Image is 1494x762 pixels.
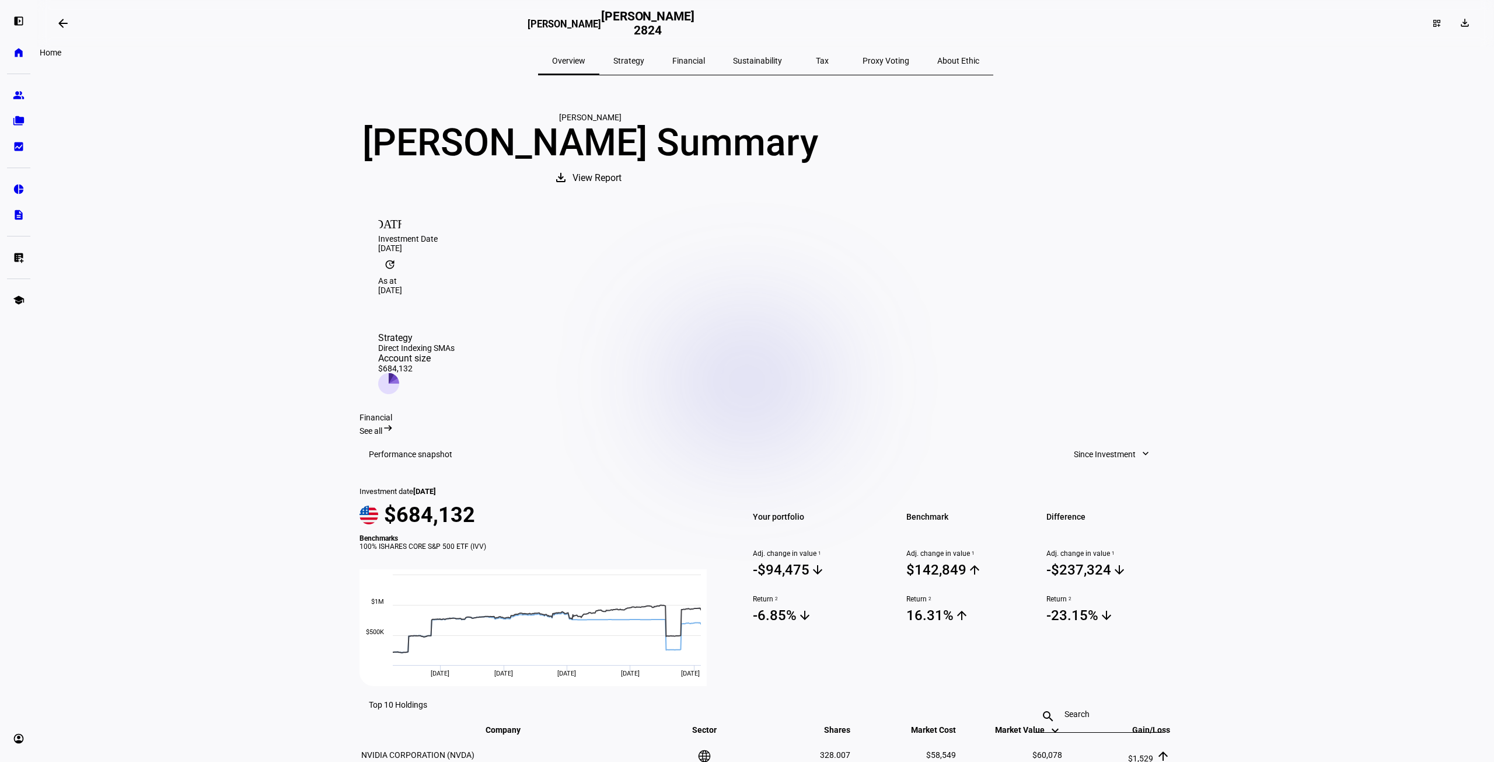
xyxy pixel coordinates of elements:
div: Direct Indexing SMAs [378,343,455,353]
mat-icon: update [378,253,402,276]
span: [DATE] [494,670,513,677]
div: Benchmarks [359,534,720,542]
a: bid_landscape [7,135,30,158]
sup: 1 [816,549,821,558]
span: $684,132 [384,503,475,527]
div: [DATE] [378,243,1153,253]
div: Investment date [359,487,720,496]
div: Account size [378,353,455,364]
div: Financial [359,413,1172,422]
span: Return [906,595,1032,603]
sup: 1 [1110,549,1115,558]
div: -$94,475 [753,562,809,578]
eth-mat-symbol: account_circle [13,733,25,744]
eth-mat-symbol: description [13,209,25,221]
eth-mat-symbol: pie_chart [13,183,25,195]
span: Adj. change in value [753,549,878,558]
span: 328.007 [820,750,850,760]
span: Financial [672,57,705,65]
span: $142,849 [906,561,1032,579]
span: Sustainability [733,57,782,65]
h2: [PERSON_NAME] 2824 [601,9,694,37]
sup: 2 [773,595,778,603]
div: Home [35,46,66,60]
span: -6.85% [753,607,878,624]
div: [PERSON_NAME] [359,113,821,122]
eth-mat-symbol: school [13,294,25,306]
h3: Performance snapshot [369,450,452,459]
span: [DATE] [557,670,576,677]
mat-icon: keyboard_arrow_down [1048,723,1062,737]
sup: 2 [927,595,931,603]
eth-mat-symbol: group [13,89,25,101]
mat-icon: download [554,171,568,185]
span: Your portfolio [753,509,878,525]
div: [DATE] [378,286,1153,295]
button: View Report [542,164,638,192]
div: As at [378,276,1153,286]
div: [PERSON_NAME] Summary [359,122,821,164]
span: About Ethic [937,57,979,65]
span: Strategy [613,57,644,65]
eth-mat-symbol: folder_copy [13,115,25,127]
mat-icon: arrow_downward [1099,608,1113,622]
eth-mat-symbol: bid_landscape [13,141,25,152]
span: -$237,324 [1046,561,1172,579]
sup: 1 [970,549,975,558]
span: [DATE] [431,670,449,677]
mat-icon: download [1459,17,1471,29]
span: Adj. change in value [906,549,1032,558]
button: Since Investment [1062,443,1163,466]
span: Return [1046,595,1172,603]
div: 100% ISHARES CORE S&P 500 ETF (IVV) [359,542,720,551]
eth-mat-symbol: list_alt_add [13,252,25,263]
sup: 2 [1067,595,1071,603]
mat-icon: dashboard_customize [1432,19,1441,28]
text: $500K [366,628,384,636]
eth-mat-symbol: left_panel_open [13,15,25,27]
span: 16.31% [906,607,1032,624]
span: Gain/Loss [1115,725,1170,735]
span: Company [486,725,538,735]
span: Sector [683,725,725,735]
mat-icon: arrow_downward [798,608,812,622]
a: description [7,203,30,227]
mat-icon: arrow_downward [811,563,825,577]
a: pie_chart [7,178,30,201]
mat-icon: search [1034,709,1062,723]
span: See all [359,426,382,436]
span: Difference [1046,509,1172,525]
span: Adj. change in value [1046,549,1172,558]
span: Benchmark [906,509,1032,525]
a: home [7,41,30,64]
span: Tax [816,57,829,65]
span: View Report [573,164,622,192]
span: Market Cost [893,725,956,735]
mat-icon: arrow_upward [955,608,969,622]
span: Return [753,595,878,603]
span: $60,078 [1032,750,1062,760]
mat-icon: arrow_backwards [56,16,70,30]
mat-icon: arrow_downward [1112,563,1126,577]
mat-icon: arrow_right_alt [382,422,394,434]
mat-icon: arrow_upward [968,563,982,577]
input: Search [1064,709,1132,719]
div: Investment Date [378,234,1153,243]
span: Market Value [995,725,1062,735]
span: Since Investment [1074,443,1136,466]
span: $58,549 [926,750,956,760]
span: -23.15% [1046,607,1172,624]
eth-mat-symbol: home [13,47,25,58]
span: [DATE] [413,487,436,496]
span: [DATE] [621,670,640,677]
text: $1M [371,598,384,606]
a: folder_copy [7,109,30,133]
span: Shares [807,725,850,735]
eth-data-table-title: Top 10 Holdings [369,700,427,709]
mat-icon: [DATE] [378,211,402,234]
div: $684,132 [378,364,455,373]
span: [DATE] [681,670,700,677]
span: Proxy Voting [863,57,909,65]
span: NVIDIA CORPORATION (NVDA) [361,750,474,760]
div: Strategy [378,332,455,343]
